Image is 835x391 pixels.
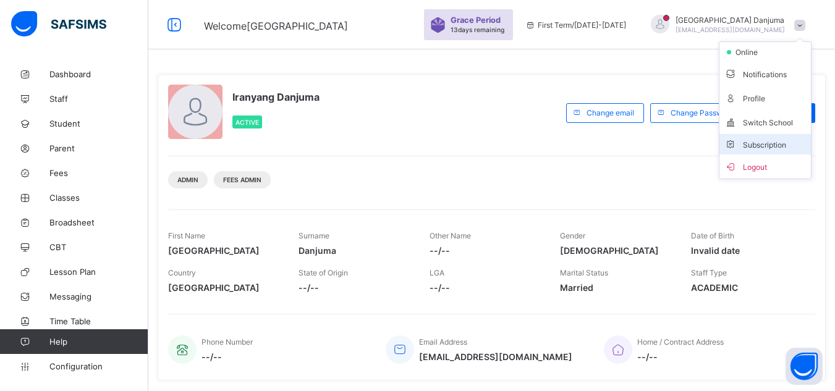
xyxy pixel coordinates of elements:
span: [DEMOGRAPHIC_DATA] [560,245,672,256]
span: Invalid date [691,245,803,256]
span: Iranyang Danjuma [232,91,320,103]
span: Configuration [49,361,148,371]
span: Lesson Plan [49,267,148,277]
img: sticker-purple.71386a28dfed39d6af7621340158ba97.svg [430,17,446,33]
li: dropdown-list-item-text-3 [719,62,811,86]
span: Country [168,268,196,277]
span: Logout [724,159,806,174]
span: Admin [177,176,198,183]
span: Messaging [49,292,148,301]
span: Fees [49,168,148,178]
span: Dashboard [49,69,148,79]
span: [GEOGRAPHIC_DATA] [168,245,280,256]
span: Staff [49,94,148,104]
span: Notifications [724,67,806,81]
span: Staff Type [691,268,727,277]
span: Student [49,119,148,128]
span: Classes [49,193,148,203]
span: --/-- [201,351,253,362]
span: Change email [587,108,634,117]
span: Danjuma [299,245,410,256]
span: State of Origin [299,268,348,277]
span: 13 days remaining [451,26,504,33]
span: Subscription [724,140,786,149]
span: Help [49,337,148,347]
span: --/-- [299,282,410,293]
span: Surname [299,231,329,240]
li: dropdown-list-item-buttom-7 [719,154,811,179]
button: Open asap [786,348,823,385]
div: IranyangDanjuma [638,15,812,35]
li: dropdown-list-item-null-6 [719,134,811,154]
span: [GEOGRAPHIC_DATA] Danjuma [676,15,785,25]
span: Welcome [GEOGRAPHIC_DATA] [204,20,348,32]
span: Time Table [49,316,148,326]
img: safsims [11,11,106,37]
span: Date of Birth [691,231,734,240]
span: Parent [49,143,148,153]
li: dropdown-list-item-text-4 [719,86,811,110]
span: Other Name [430,231,471,240]
span: Change Password [671,108,734,117]
span: Fees Admin [223,176,261,183]
span: Broadsheet [49,217,148,227]
span: Married [560,282,672,293]
li: dropdown-list-item-text-5 [719,110,811,134]
span: Phone Number [201,337,253,347]
span: --/-- [637,351,724,362]
span: Marital Status [560,268,608,277]
span: Gender [560,231,585,240]
span: [EMAIL_ADDRESS][DOMAIN_NAME] [419,351,572,362]
span: [EMAIL_ADDRESS][DOMAIN_NAME] [676,26,785,33]
span: First Name [168,231,205,240]
span: --/-- [430,245,541,256]
span: LGA [430,268,444,277]
span: [GEOGRAPHIC_DATA] [168,282,280,293]
span: Grace Period [451,15,501,25]
li: dropdown-list-item-null-2 [719,42,811,62]
span: CBT [49,242,148,252]
span: session/term information [525,20,626,30]
span: --/-- [430,282,541,293]
span: Profile [724,91,806,105]
span: Home / Contract Address [637,337,724,347]
span: online [734,48,765,57]
span: Switch School [724,115,806,129]
span: Active [235,119,259,126]
span: Email Address [419,337,467,347]
span: ACADEMIC [691,282,803,293]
